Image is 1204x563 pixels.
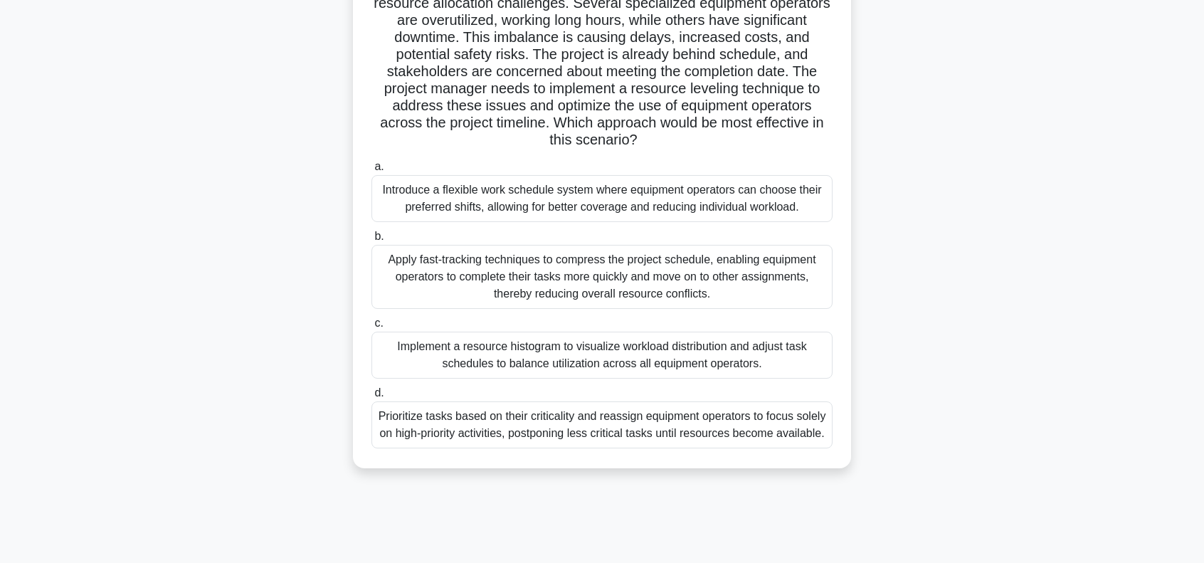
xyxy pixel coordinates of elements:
[374,230,384,242] span: b.
[374,160,384,172] span: a.
[374,317,383,329] span: c.
[371,245,833,309] div: Apply fast-tracking techniques to compress the project schedule, enabling equipment operators to ...
[371,175,833,222] div: Introduce a flexible work schedule system where equipment operators can choose their preferred sh...
[371,401,833,448] div: Prioritize tasks based on their criticality and reassign equipment operators to focus solely on h...
[374,386,384,399] span: d.
[371,332,833,379] div: Implement a resource histogram to visualize workload distribution and adjust task schedules to ba...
